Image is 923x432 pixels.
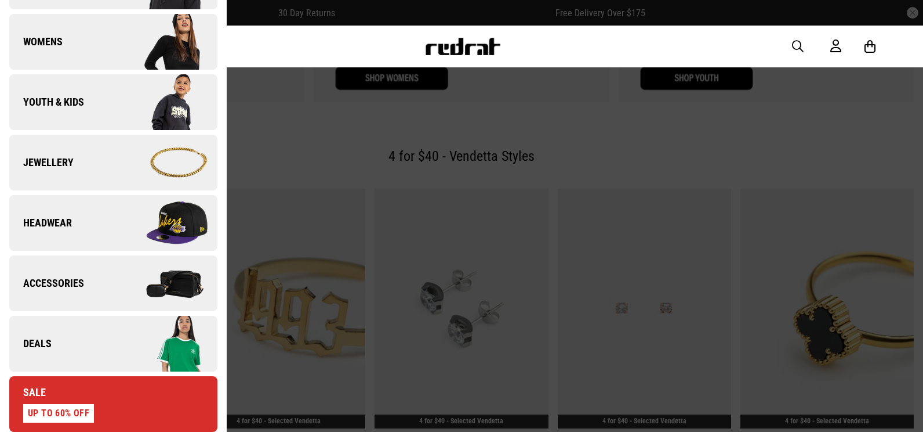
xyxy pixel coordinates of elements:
[23,404,94,423] div: UP TO 60% OFF
[113,13,217,71] img: Company
[9,5,44,39] button: Open LiveChat chat widget
[9,95,84,109] span: Youth & Kids
[9,195,217,251] a: Headwear Company
[113,194,217,252] img: Company
[113,134,217,192] img: Company
[424,38,501,55] img: Redrat logo
[113,315,217,373] img: Company
[9,35,63,49] span: Womens
[9,216,72,230] span: Headwear
[113,73,217,131] img: Company
[113,254,217,312] img: Company
[9,337,52,351] span: Deals
[9,386,46,399] span: Sale
[9,316,217,372] a: Deals Company
[9,156,74,170] span: Jewellery
[9,376,217,432] a: Sale UP TO 60% OFF
[9,135,217,190] a: Jewellery Company
[9,74,217,130] a: Youth & Kids Company
[9,276,84,290] span: Accessories
[9,255,217,311] a: Accessories Company
[9,14,217,70] a: Womens Company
